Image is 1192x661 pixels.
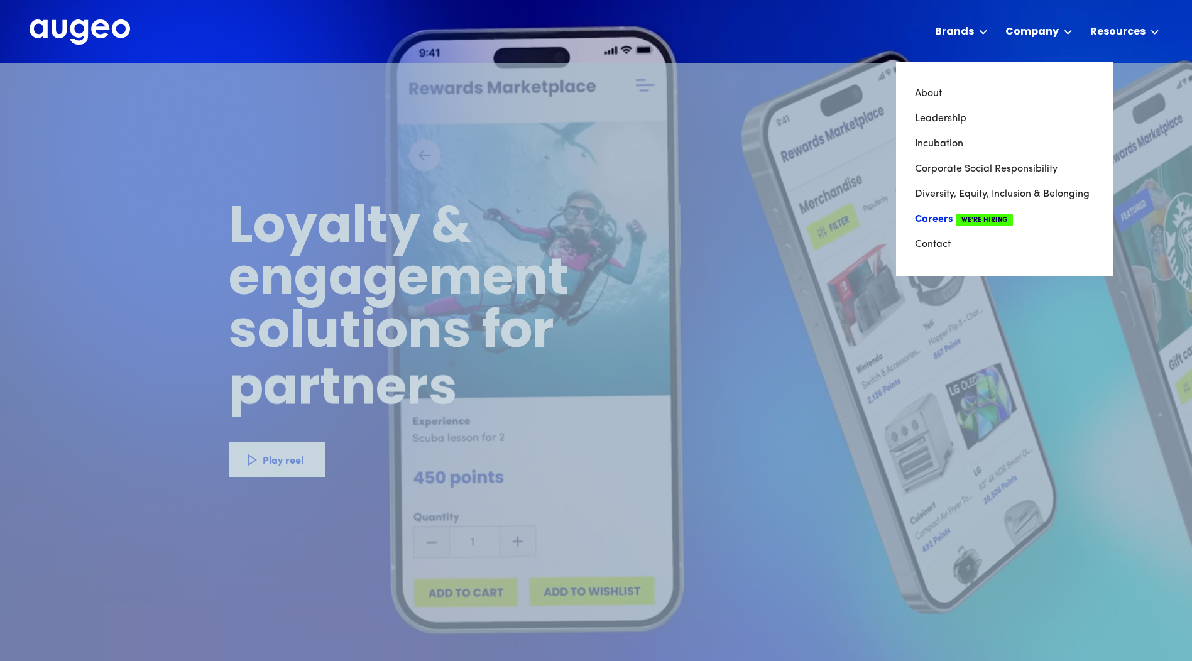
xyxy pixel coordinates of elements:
span: We're Hiring [956,214,1013,226]
nav: Company [896,62,1113,276]
a: Incubation [915,131,1095,156]
div: Brands [935,25,974,40]
a: Corporate Social Responsibility [915,156,1095,182]
img: Augeo's full logo in white. [30,19,130,45]
a: Leadership [915,106,1095,131]
div: Resources [1090,25,1146,40]
a: CareersWe're Hiring [915,207,1095,232]
a: About [915,81,1095,106]
div: Company [1005,25,1059,40]
a: Contact [915,232,1095,257]
a: home [30,19,130,46]
a: Diversity, Equity, Inclusion & Belonging [915,182,1095,207]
